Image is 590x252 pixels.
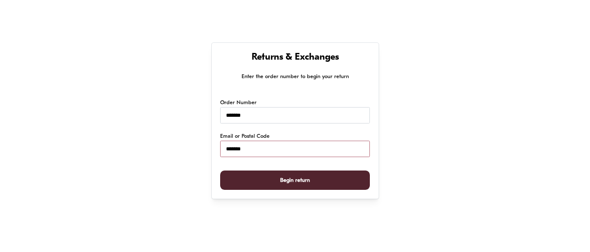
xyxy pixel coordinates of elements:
label: Email or Postal Code [220,132,270,141]
button: Begin return [220,171,369,190]
h1: Returns & Exchanges [220,52,369,64]
p: Enter the order number to begin your return [220,72,369,81]
span: Begin return [280,171,310,190]
label: Order Number [220,99,257,107]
